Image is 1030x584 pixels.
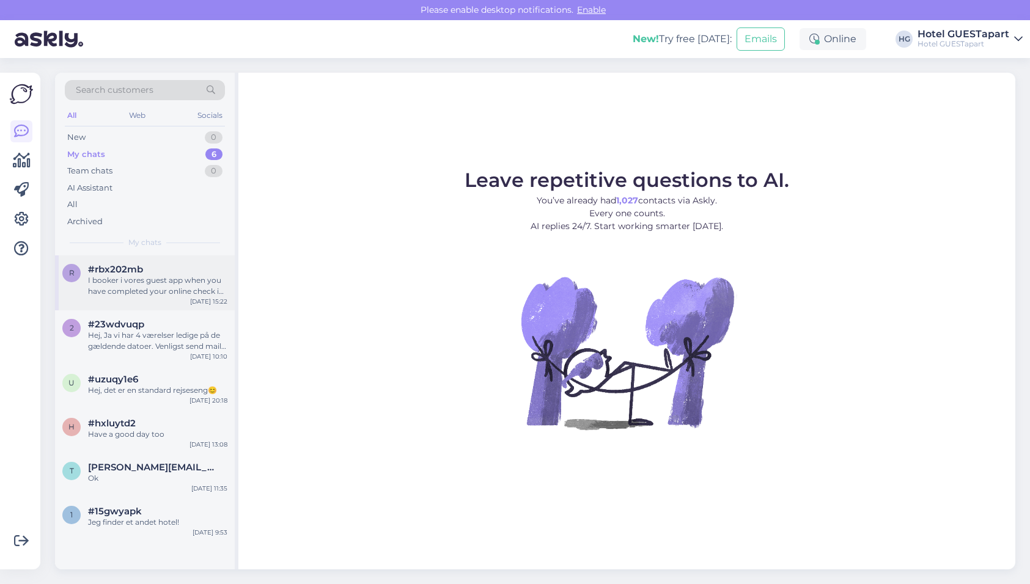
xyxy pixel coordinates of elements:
button: Emails [737,27,785,51]
div: Hotel GUESTapart [918,39,1009,49]
div: Have a good day too [88,429,227,440]
div: Jeg finder et andet hotel! [88,517,227,528]
span: My chats [128,237,161,248]
div: Ok [88,473,227,484]
div: Team chats [67,165,112,177]
div: All [67,199,78,211]
div: 0 [205,131,223,144]
div: [DATE] 11:35 [191,484,227,493]
div: All [65,108,79,123]
div: New [67,131,86,144]
div: [DATE] 15:22 [190,297,227,306]
span: #23wdvuqp [88,319,144,330]
span: 1 [70,510,73,519]
span: h [68,422,75,431]
div: AI Assistant [67,182,112,194]
div: Hej, Ja vi har 4 værelser ledige på de gældende datoer. Venligst send mail til [EMAIL_ADDRESS][DO... [88,330,227,352]
div: Online [800,28,866,50]
span: Enable [573,4,609,15]
b: 1,027 [616,195,638,206]
div: Hej, det er en standard rejseseng😊 [88,385,227,396]
img: Askly Logo [10,82,33,106]
span: Search customers [76,84,153,97]
div: [DATE] 9:53 [193,528,227,537]
div: Hotel GUESTapart [918,29,1009,39]
span: tomas.horak@festo.com [88,462,215,473]
div: Web [127,108,148,123]
div: I booker i vores guest app when you have completed your online check in ☺️ Parking can only be bo... [88,275,227,297]
span: #hxluytd2 [88,418,136,429]
span: #uzuqy1e6 [88,374,138,385]
div: My chats [67,148,105,161]
span: r [69,268,75,277]
div: HG [896,31,913,48]
p: You’ve already had contacts via Askly. Every one counts. AI replies 24/7. Start working smarter [... [465,194,789,233]
div: Socials [195,108,225,123]
div: 0 [205,165,223,177]
div: [DATE] 13:08 [189,440,227,449]
div: Archived [67,216,103,228]
div: Try free [DATE]: [633,32,732,46]
img: No Chat active [517,243,737,462]
div: 6 [205,148,223,161]
span: u [68,378,75,387]
span: #rbx202mb [88,264,143,275]
span: #15gwyapk [88,506,142,517]
b: New! [633,33,659,45]
span: Leave repetitive questions to AI. [465,168,789,192]
div: [DATE] 10:10 [190,352,227,361]
a: Hotel GUESTapartHotel GUESTapart [918,29,1023,49]
span: 2 [70,323,74,332]
div: [DATE] 20:18 [189,396,227,405]
span: t [70,466,74,475]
